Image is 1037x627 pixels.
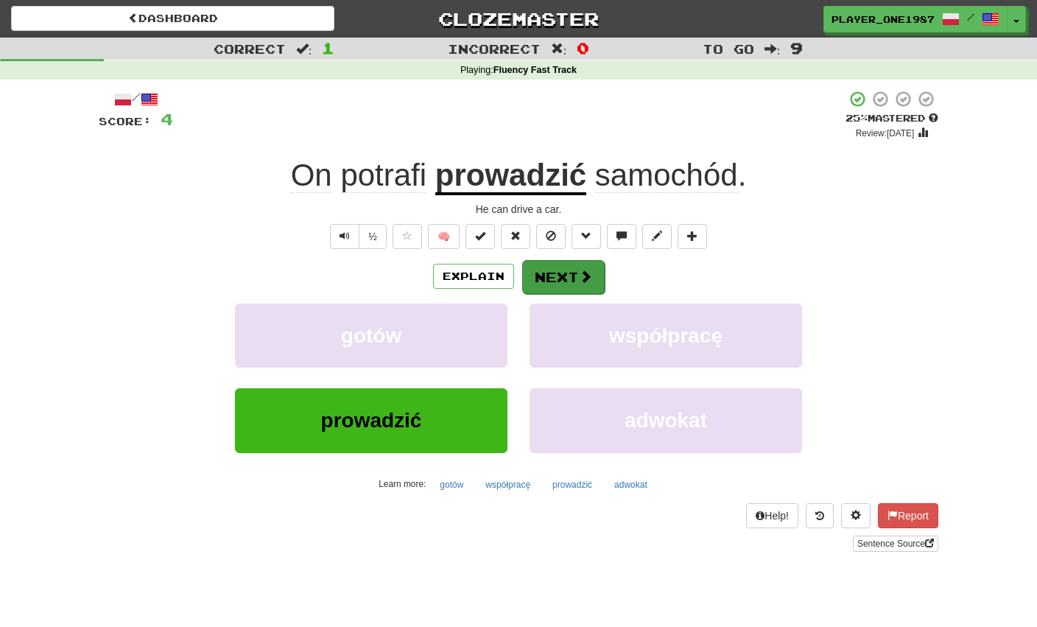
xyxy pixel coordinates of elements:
[846,112,938,125] div: Mastered
[356,6,680,32] a: Clozemaster
[746,503,798,528] button: Help!
[214,41,286,56] span: Correct
[606,474,655,496] button: adwokat
[536,224,566,249] button: Ignore sentence (alt+i)
[625,409,707,432] span: adwokat
[790,39,803,57] span: 9
[586,158,746,193] span: .
[379,479,426,489] small: Learn more:
[703,41,754,56] span: To go
[393,224,422,249] button: Favorite sentence (alt+f)
[967,12,974,22] span: /
[435,158,586,195] u: prowadzić
[764,43,781,55] span: :
[465,224,495,249] button: Set this sentence to 100% Mastered (alt+m)
[678,224,707,249] button: Add to collection (alt+a)
[11,6,334,31] a: Dashboard
[530,304,802,368] button: współpracę
[327,224,387,249] div: Text-to-speech controls
[428,224,460,249] button: 🧠
[806,503,834,528] button: Round history (alt+y)
[330,224,359,249] button: Play sentence audio (ctl+space)
[340,158,426,193] span: potrafi
[846,112,868,124] span: 25 %
[235,304,507,368] button: gotów
[642,224,672,249] button: Edit sentence (alt+d)
[544,474,600,496] button: prowadzić
[291,158,332,193] span: On
[99,115,152,127] span: Score:
[501,224,530,249] button: Reset to 0% Mastered (alt+r)
[433,264,514,289] button: Explain
[161,110,173,128] span: 4
[321,409,422,432] span: prowadzić
[432,474,471,496] button: gotów
[823,6,1008,32] a: Player_one1987 /
[572,224,601,249] button: Grammar (alt+g)
[493,65,577,75] strong: Fluency Fast Track
[832,13,935,26] span: Player_one1987
[595,158,738,193] span: samochód
[853,536,938,552] a: Sentence Source
[878,503,938,528] button: Report
[530,388,802,452] button: adwokat
[607,224,636,249] button: Discuss sentence (alt+u)
[341,324,401,347] span: gotów
[296,43,312,55] span: :
[551,43,567,55] span: :
[477,474,538,496] button: współpracę
[448,41,541,56] span: Incorrect
[522,260,605,294] button: Next
[99,90,173,108] div: /
[577,39,589,57] span: 0
[235,388,507,452] button: prowadzić
[856,128,915,139] small: Review: [DATE]
[322,39,334,57] span: 1
[99,202,938,217] div: He can drive a car.
[609,324,723,347] span: współpracę
[359,224,387,249] button: ½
